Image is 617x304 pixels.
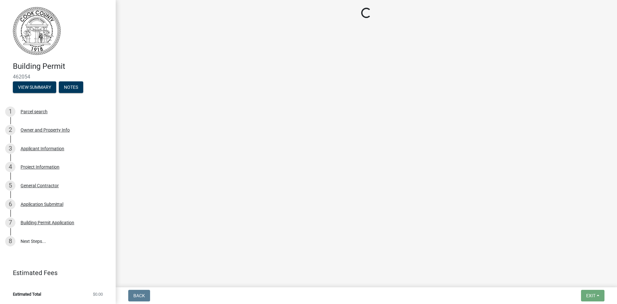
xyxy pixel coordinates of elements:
div: 1 [5,106,15,117]
span: Back [133,293,145,298]
div: Project Information [21,165,59,169]
div: 5 [5,180,15,191]
div: Application Submittal [21,202,63,207]
div: Applicant Information [21,146,64,151]
div: 7 [5,217,15,228]
button: Notes [59,81,83,93]
div: 2 [5,125,15,135]
div: Building Permit Application [21,220,74,225]
img: Cook County, Georgia [13,7,61,55]
wm-modal-confirm: Summary [13,85,56,90]
a: Estimated Fees [5,266,105,279]
button: Back [128,290,150,301]
button: Exit [581,290,604,301]
button: View Summary [13,81,56,93]
div: Owner and Property Info [21,128,70,132]
div: 6 [5,199,15,209]
span: Estimated Total [13,292,41,296]
div: 4 [5,162,15,172]
wm-modal-confirm: Notes [59,85,83,90]
h4: Building Permit [13,62,111,71]
div: 8 [5,236,15,246]
span: $0.00 [93,292,103,296]
div: Parcel search [21,109,48,114]
span: 462054 [13,74,103,80]
div: 3 [5,143,15,154]
div: General Contractor [21,183,59,188]
span: Exit [586,293,595,298]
